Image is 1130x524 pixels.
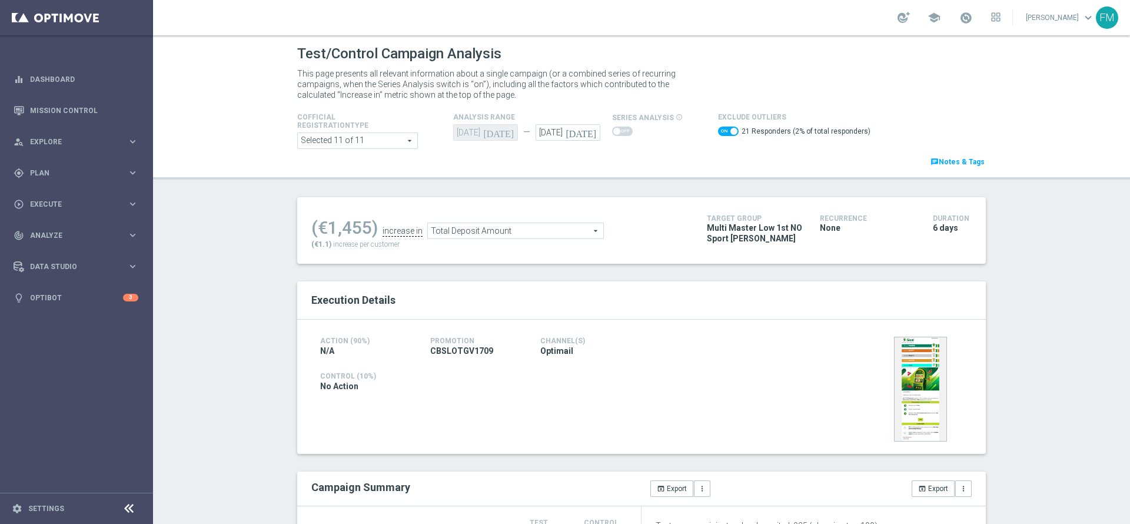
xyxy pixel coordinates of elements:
div: Dashboard [14,64,138,95]
div: Plan [14,168,127,178]
span: series analysis [612,114,674,122]
div: Execute [14,199,127,210]
i: [DATE] [483,124,518,137]
span: Data Studio [30,263,127,270]
button: gps_fixed Plan keyboard_arrow_right [13,168,139,178]
i: keyboard_arrow_right [127,167,138,178]
span: Analyze [30,232,127,239]
span: Optimail [540,346,573,356]
span: N/A [320,346,334,356]
i: keyboard_arrow_right [127,198,138,210]
span: Plan [30,170,127,177]
span: Explore [30,138,127,145]
button: lightbulb Optibot 3 [13,293,139,303]
label: 21 Responders (2% of total responders) [742,127,870,137]
i: gps_fixed [14,168,24,178]
a: [PERSON_NAME]keyboard_arrow_down [1025,9,1096,26]
h2: Campaign Summary [311,481,410,493]
span: Execute [30,201,127,208]
span: 6 days [933,223,958,233]
h4: Control (10%) [320,372,743,380]
h4: Target Group [707,214,802,223]
i: person_search [14,137,24,147]
div: FM [1096,6,1118,29]
h4: analysis range [453,113,612,121]
i: play_circle_outline [14,199,24,210]
div: — [518,127,536,137]
i: track_changes [14,230,24,241]
div: Mission Control [14,95,138,126]
p: This page presents all relevant information about a single campaign (or a combined series of recu... [297,68,692,100]
button: play_circle_outline Execute keyboard_arrow_right [13,200,139,209]
button: track_changes Analyze keyboard_arrow_right [13,231,139,240]
a: Mission Control [30,95,138,126]
i: keyboard_arrow_right [127,230,138,241]
i: info_outline [676,114,683,121]
span: school [928,11,940,24]
span: Execution Details [311,294,395,306]
i: more_vert [698,485,706,493]
button: open_in_browser Export [912,480,955,497]
i: lightbulb [14,293,24,303]
a: chatNotes & Tags [929,155,986,168]
button: open_in_browser Export [650,480,693,497]
span: (€1.1) [311,240,331,248]
button: equalizer Dashboard [13,75,139,84]
span: increase per customer [333,240,400,248]
a: Optibot [30,282,123,313]
a: Settings [28,505,64,512]
i: [DATE] [566,124,600,137]
div: Data Studio [14,261,127,272]
h1: Test/Control Campaign Analysis [297,45,501,62]
i: open_in_browser [657,485,665,493]
button: Data Studio keyboard_arrow_right [13,262,139,271]
h4: Recurrence [820,214,915,223]
span: Expert Online Expert Retail Master Online Master Retail Other and 6 more [298,133,417,148]
h4: Promotion [430,337,523,345]
i: keyboard_arrow_right [127,261,138,272]
div: Optibot [14,282,138,313]
span: No Action [320,381,358,392]
h4: Cofficial Registrationtype [297,113,397,130]
span: None [820,223,840,233]
i: open_in_browser [918,485,926,493]
div: (€1,455) [311,217,378,238]
span: keyboard_arrow_down [1082,11,1095,24]
img: 36269.jpeg [894,337,947,442]
div: Explore [14,137,127,147]
span: Multi Master Low 1st NO Sport [PERSON_NAME] [707,223,802,244]
i: chat [930,158,939,166]
h4: Action (90%) [320,337,413,345]
h4: Exclude Outliers [718,113,870,121]
button: Mission Control [13,106,139,115]
div: increase in [383,226,423,237]
i: equalizer [14,74,24,85]
i: more_vert [959,485,968,493]
i: settings [12,503,22,514]
h4: Duration [933,214,972,223]
input: Select Date [536,124,600,141]
button: person_search Explore keyboard_arrow_right [13,137,139,147]
button: more_vert [955,480,972,497]
div: Analyze [14,230,127,241]
a: Dashboard [30,64,138,95]
i: keyboard_arrow_right [127,136,138,147]
div: 3 [123,294,138,301]
h4: Channel(s) [540,337,633,345]
button: more_vert [694,480,710,497]
span: CBSLOTGV1709 [430,346,493,356]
